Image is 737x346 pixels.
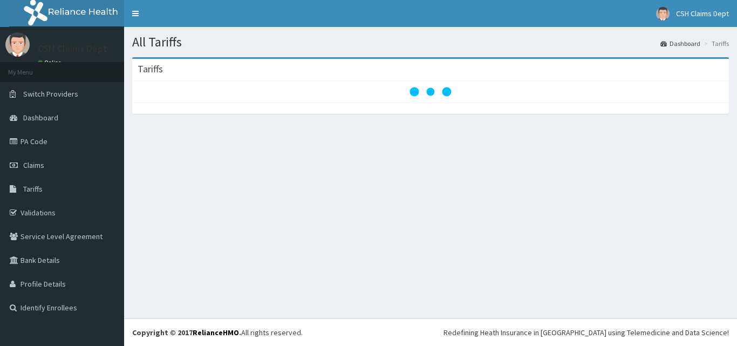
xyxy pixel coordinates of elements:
[124,318,737,346] footer: All rights reserved.
[5,32,30,57] img: User Image
[676,9,729,18] span: CSH Claims Dept
[23,89,78,99] span: Switch Providers
[701,39,729,48] li: Tariffs
[660,39,700,48] a: Dashboard
[443,327,729,338] div: Redefining Heath Insurance in [GEOGRAPHIC_DATA] using Telemedicine and Data Science!
[23,160,44,170] span: Claims
[38,59,64,66] a: Online
[138,64,163,74] h3: Tariffs
[23,184,43,194] span: Tariffs
[409,70,452,113] svg: audio-loading
[23,113,58,123] span: Dashboard
[656,7,670,21] img: User Image
[132,35,729,49] h1: All Tariffs
[193,328,239,337] a: RelianceHMO
[38,44,107,53] p: CSH Claims Dept
[132,328,241,337] strong: Copyright © 2017 .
